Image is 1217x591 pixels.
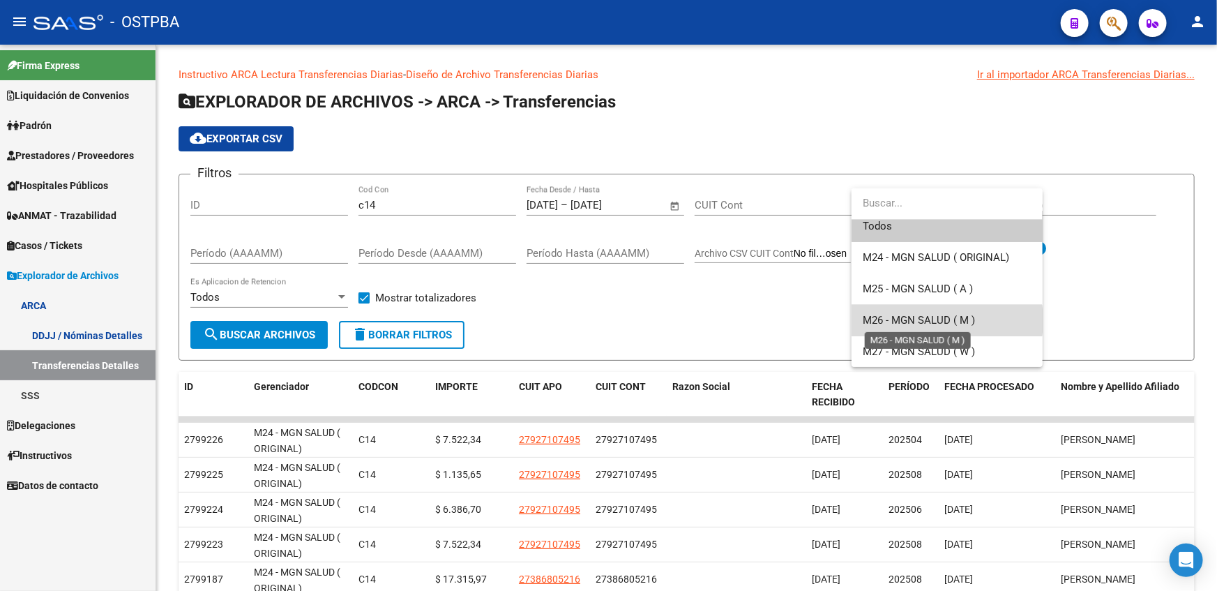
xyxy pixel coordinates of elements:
span: M26 - MGN SALUD ( M ) [863,314,975,327]
div: Open Intercom Messenger [1170,544,1203,577]
span: M24 - MGN SALUD ( ORIGINAL) [863,251,1009,264]
span: M27 - MGN SALUD ( W ) [863,345,975,358]
input: dropdown search [852,188,1043,219]
span: Todos [863,211,1031,242]
span: M25 - MGN SALUD ( A ) [863,283,973,295]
